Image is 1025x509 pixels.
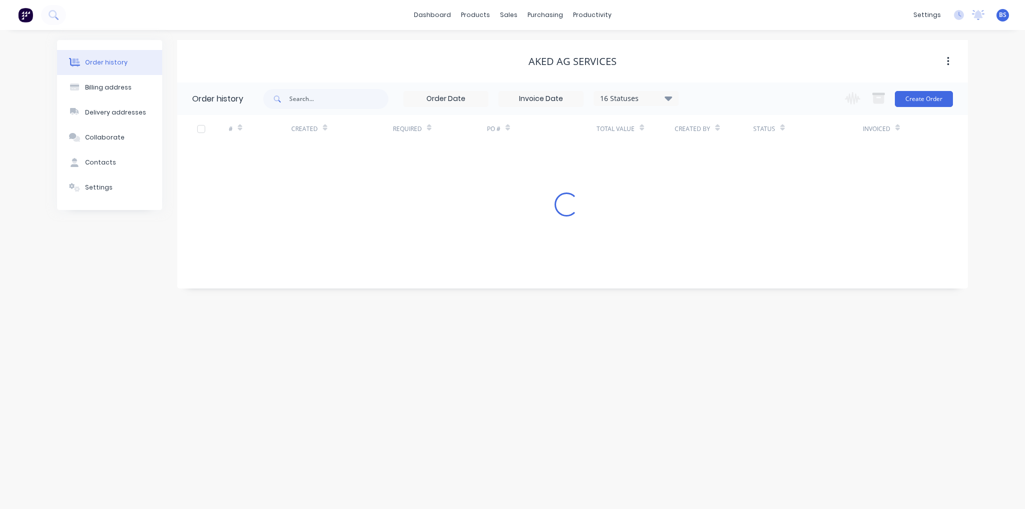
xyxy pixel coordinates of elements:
[863,124,890,133] div: Invoiced
[487,115,597,142] div: PO #
[192,93,243,105] div: Order history
[675,115,753,142] div: Created By
[291,115,393,142] div: Created
[487,124,500,133] div: PO #
[753,124,775,133] div: Status
[57,100,162,125] button: Delivery addresses
[57,175,162,200] button: Settings
[85,183,113,192] div: Settings
[229,124,233,133] div: #
[495,7,523,22] div: sales
[863,115,925,142] div: Invoiced
[289,89,388,109] input: Search...
[908,7,946,22] div: settings
[456,7,495,22] div: products
[529,55,617,67] div: Aked Ag Services
[85,108,146,117] div: Delivery addresses
[597,124,635,133] div: Total Value
[999,10,1006,19] span: BS
[57,75,162,100] button: Billing address
[499,91,583,106] input: Invoice Date
[404,91,488,106] input: Order Date
[85,158,116,167] div: Contacts
[523,7,568,22] div: purchasing
[57,125,162,150] button: Collaborate
[393,124,422,133] div: Required
[597,115,675,142] div: Total Value
[409,7,456,22] a: dashboard
[393,115,487,142] div: Required
[18,7,33,22] img: Factory
[568,7,617,22] div: productivity
[57,50,162,75] button: Order history
[85,83,132,92] div: Billing address
[85,58,128,67] div: Order history
[229,115,291,142] div: #
[594,93,678,104] div: 16 Statuses
[895,91,953,107] button: Create Order
[57,150,162,175] button: Contacts
[85,133,125,142] div: Collaborate
[291,124,318,133] div: Created
[675,124,710,133] div: Created By
[753,115,863,142] div: Status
